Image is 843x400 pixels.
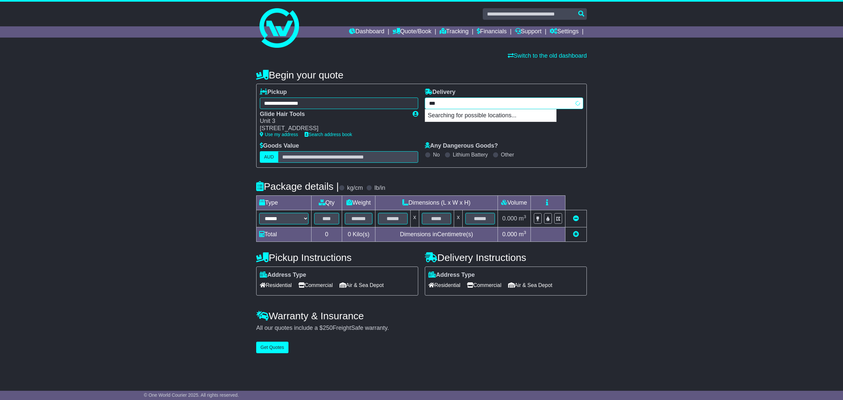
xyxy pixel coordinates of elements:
[257,195,312,210] td: Type
[425,252,587,263] h4: Delivery Instructions
[256,70,587,80] h4: Begin your quote
[260,111,406,118] div: Glide Hair Tools
[425,98,583,109] typeahead: Please provide city
[428,280,460,290] span: Residential
[502,215,517,222] span: 0.000
[340,280,384,290] span: Air & Sea Depot
[348,231,351,238] span: 0
[454,210,463,227] td: x
[428,271,475,279] label: Address Type
[524,230,526,235] sup: 3
[312,195,342,210] td: Qty
[256,181,339,192] h4: Package details |
[508,280,553,290] span: Air & Sea Depot
[256,325,587,332] div: All our quotes include a $ FreightSafe warranty.
[519,215,526,222] span: m
[467,280,501,290] span: Commercial
[260,280,292,290] span: Residential
[342,227,375,242] td: Kilo(s)
[524,214,526,219] sup: 3
[305,132,352,137] a: Search address book
[260,118,406,125] div: Unit 3
[573,215,579,222] a: Remove this item
[410,210,419,227] td: x
[260,125,406,132] div: [STREET_ADDRESS]
[298,280,333,290] span: Commercial
[393,26,431,38] a: Quote/Book
[260,151,278,163] label: AUD
[260,132,298,137] a: Use my address
[375,195,498,210] td: Dimensions (L x W x H)
[342,195,375,210] td: Weight
[425,142,498,150] label: Any Dangerous Goods?
[508,52,587,59] a: Switch to the old dashboard
[323,325,333,331] span: 250
[502,231,517,238] span: 0.000
[347,185,363,192] label: kg/cm
[260,89,287,96] label: Pickup
[256,310,587,321] h4: Warranty & Insurance
[374,185,385,192] label: lb/in
[375,227,498,242] td: Dimensions in Centimetre(s)
[515,26,542,38] a: Support
[550,26,579,38] a: Settings
[477,26,507,38] a: Financials
[425,89,455,96] label: Delivery
[501,152,514,158] label: Other
[144,392,239,398] span: © One World Courier 2025. All rights reserved.
[425,109,556,122] p: Searching for possible locations...
[440,26,469,38] a: Tracking
[257,227,312,242] td: Total
[312,227,342,242] td: 0
[498,195,530,210] td: Volume
[260,271,306,279] label: Address Type
[573,231,579,238] a: Add new item
[433,152,440,158] label: No
[349,26,384,38] a: Dashboard
[256,252,418,263] h4: Pickup Instructions
[453,152,488,158] label: Lithium Battery
[519,231,526,238] span: m
[256,342,288,353] button: Get Quotes
[260,142,299,150] label: Goods Value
